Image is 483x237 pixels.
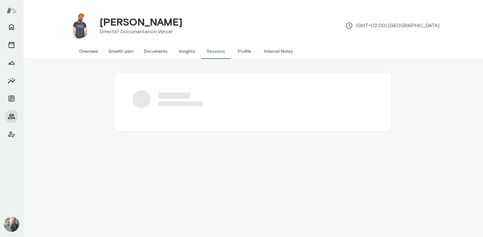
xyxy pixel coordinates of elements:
img: Mento [6,4,17,16]
button: Documents [5,92,18,105]
h4: [PERSON_NAME] [100,16,182,28]
button: Documents [139,43,172,59]
button: Insights [5,74,18,87]
button: Members [5,110,18,123]
button: Insights [172,43,201,59]
p: (GMT+02:00) [GEOGRAPHIC_DATA] [345,22,440,29]
p: Director Documentation, Vercel [100,28,182,36]
button: Growth plan [103,43,139,59]
button: Profile [230,43,259,59]
button: Internal Notes [259,43,298,59]
img: Gene Lee [4,217,19,232]
button: Sessions [5,38,18,51]
button: Sessions [201,43,230,59]
button: Overview [74,43,103,59]
img: Rich Haines [66,13,92,38]
button: Home [5,20,18,33]
button: Growth Plan [5,56,18,69]
button: Client app [5,128,18,141]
